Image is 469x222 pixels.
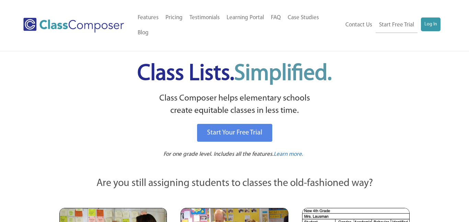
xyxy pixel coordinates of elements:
[421,17,441,31] a: Log In
[134,10,340,40] nav: Header Menu
[58,92,411,117] p: Class Composer helps elementary schools create equitable classes in less time.
[274,150,303,159] a: Learn more.
[197,124,272,142] a: Start Your Free Trial
[137,63,332,85] span: Class Lists.
[163,151,274,157] span: For one grade level. Includes all the features.
[134,25,152,40] a: Blog
[274,151,303,157] span: Learn more.
[342,17,376,33] a: Contact Us
[376,17,417,33] a: Start Free Trial
[59,176,410,191] p: Are you still assigning students to classes the old-fashioned way?
[186,10,223,25] a: Testimonials
[162,10,186,25] a: Pricing
[207,129,262,136] span: Start Your Free Trial
[223,10,267,25] a: Learning Portal
[284,10,322,25] a: Case Studies
[23,18,124,33] img: Class Composer
[234,63,332,85] span: Simplified.
[340,17,440,33] nav: Header Menu
[134,10,162,25] a: Features
[267,10,284,25] a: FAQ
